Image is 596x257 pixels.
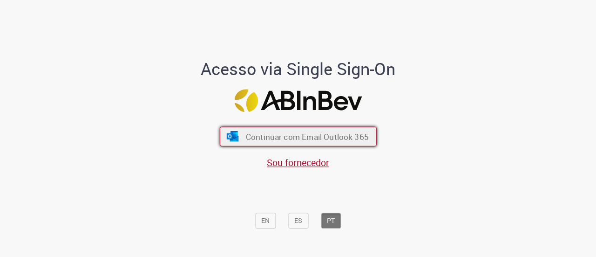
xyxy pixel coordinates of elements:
button: PT [321,213,341,229]
span: Continuar com Email Outlook 365 [245,131,368,142]
img: Logo ABInBev [234,89,362,112]
button: ícone Azure/Microsoft 360 Continuar com Email Outlook 365 [220,127,377,146]
img: ícone Azure/Microsoft 360 [226,132,239,142]
a: Sou fornecedor [267,156,329,169]
button: EN [255,213,276,229]
h1: Acesso via Single Sign-On [169,60,427,78]
button: ES [288,213,308,229]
